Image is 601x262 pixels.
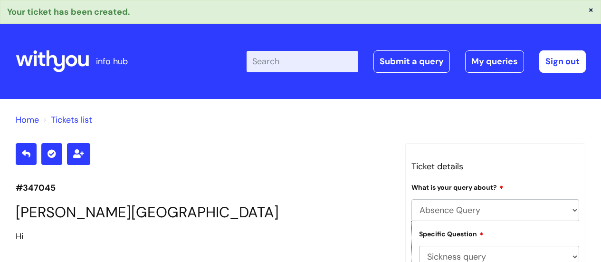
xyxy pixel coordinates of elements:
[16,229,391,244] div: Hi
[539,50,586,72] a: Sign out
[588,5,594,14] button: ×
[465,50,524,72] a: My queries
[247,50,586,72] div: | -
[373,50,450,72] a: Submit a query
[16,112,39,127] li: Solution home
[247,51,358,72] input: Search
[16,114,39,126] a: Home
[419,229,484,238] label: Specific Question
[51,114,92,126] a: Tickets list
[16,204,391,221] h1: [PERSON_NAME][GEOGRAPHIC_DATA]
[96,54,128,69] p: info hub
[16,180,391,195] p: #347045
[41,112,92,127] li: Tickets list
[411,159,580,174] h3: Ticket details
[411,182,504,192] label: What is your query about?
